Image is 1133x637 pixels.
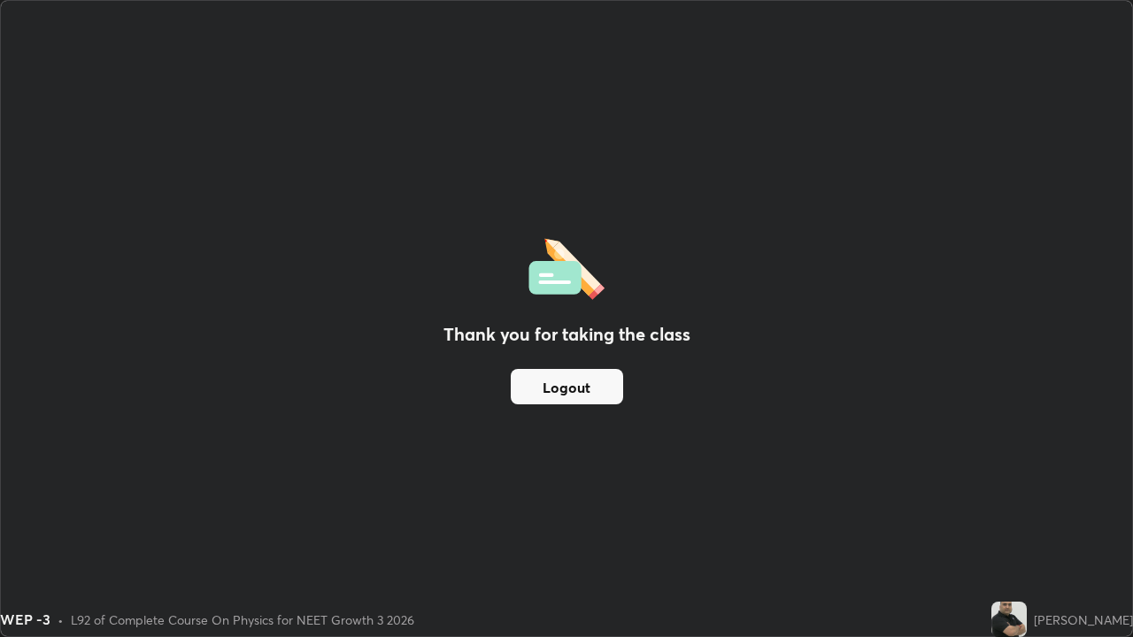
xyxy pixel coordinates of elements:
[511,369,623,404] button: Logout
[1034,610,1133,629] div: [PERSON_NAME]
[71,610,414,629] div: L92 of Complete Course On Physics for NEET Growth 3 2026
[991,602,1027,637] img: eacf0803778e41e7b506779bab53d040.jpg
[58,610,64,629] div: •
[528,233,605,300] img: offlineFeedback.1438e8b3.svg
[443,321,690,348] h2: Thank you for taking the class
